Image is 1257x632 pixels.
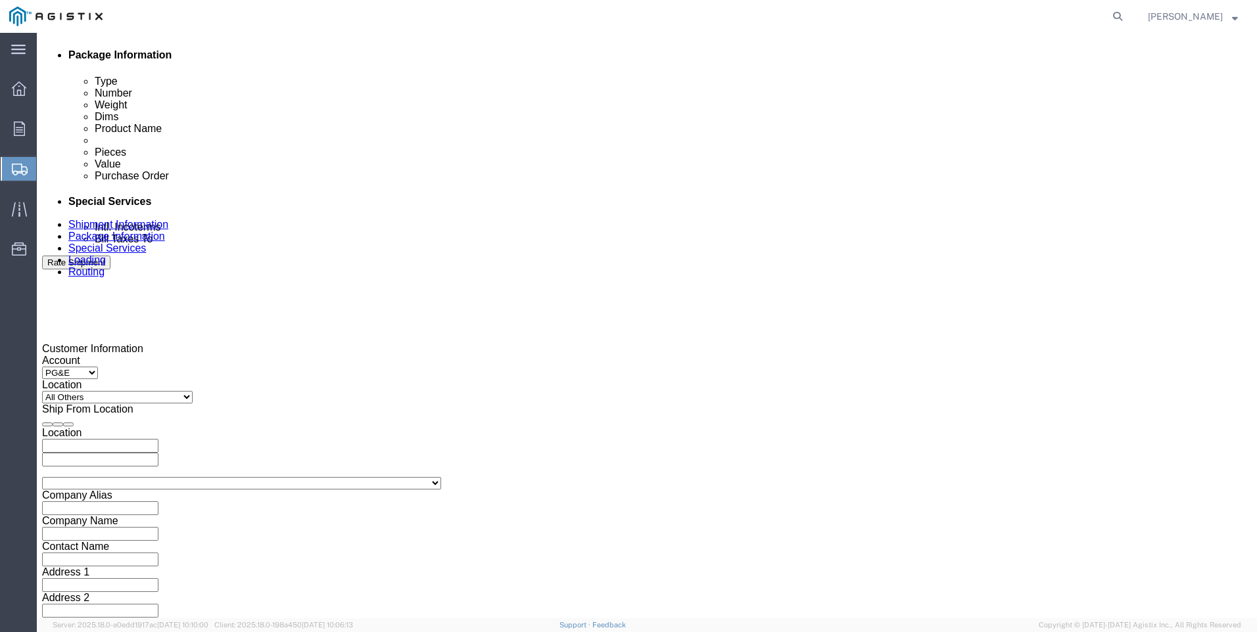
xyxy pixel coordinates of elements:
span: [DATE] 10:10:00 [157,621,208,629]
span: [DATE] 10:06:13 [302,621,353,629]
span: Server: 2025.18.0-a0edd1917ac [53,621,208,629]
span: Client: 2025.18.0-198a450 [214,621,353,629]
iframe: FS Legacy Container [37,33,1257,618]
button: [PERSON_NAME] [1147,9,1239,24]
span: Copyright © [DATE]-[DATE] Agistix Inc., All Rights Reserved [1039,620,1241,631]
a: Feedback [592,621,626,629]
img: logo [9,7,103,26]
a: Support [559,621,592,629]
span: Rick Judd [1148,9,1223,24]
